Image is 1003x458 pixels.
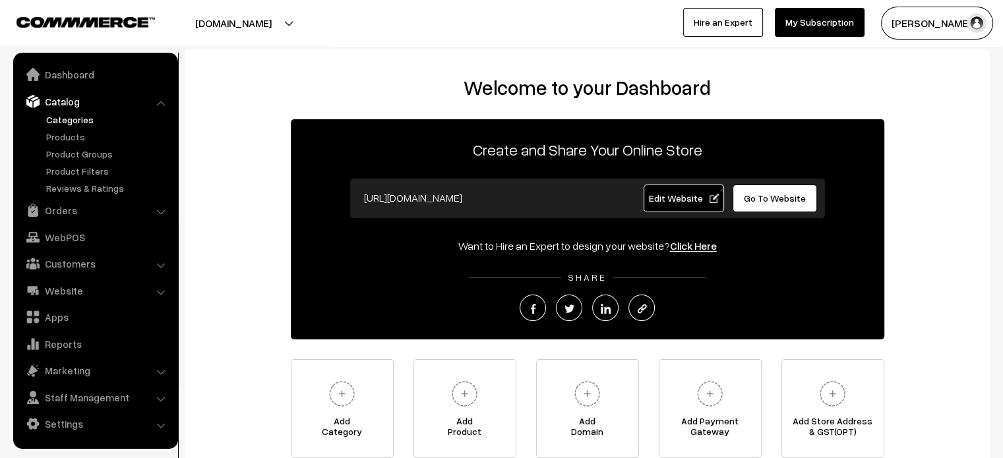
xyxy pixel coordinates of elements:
[537,416,638,442] span: Add Domain
[648,192,719,204] span: Edit Website
[16,63,173,86] a: Dashboard
[16,252,173,275] a: Customers
[733,185,818,212] a: Go To Website
[291,359,394,458] a: AddCategory
[414,416,516,442] span: Add Product
[670,239,717,252] a: Click Here
[644,185,724,212] a: Edit Website
[967,13,987,33] img: user
[16,305,173,329] a: Apps
[43,181,173,195] a: Reviews & Ratings
[43,130,173,144] a: Products
[659,416,761,442] span: Add Payment Gateway
[16,358,173,382] a: Marketing
[683,8,763,37] a: Hire an Expert
[782,416,884,442] span: Add Store Address & GST(OPT)
[16,13,132,29] a: COMMMERCE
[16,17,155,27] img: COMMMERCE
[291,138,884,161] p: Create and Share Your Online Store
[16,386,173,409] a: Staff Management
[198,76,977,100] h2: Welcome to your Dashboard
[291,416,393,442] span: Add Category
[561,272,613,283] span: SHARE
[43,147,173,161] a: Product Groups
[16,198,173,222] a: Orders
[16,412,173,436] a: Settings
[775,8,865,37] a: My Subscription
[16,225,173,249] a: WebPOS
[881,7,993,40] button: [PERSON_NAME]
[43,164,173,178] a: Product Filters
[291,238,884,254] div: Want to Hire an Expert to design your website?
[43,113,173,127] a: Categories
[149,7,318,40] button: [DOMAIN_NAME]
[16,332,173,356] a: Reports
[324,376,360,412] img: plus.svg
[16,279,173,302] a: Website
[744,192,806,204] span: Go To Website
[16,90,173,113] a: Catalog
[569,376,605,412] img: plus.svg
[692,376,728,412] img: plus.svg
[536,359,639,458] a: AddDomain
[446,376,483,412] img: plus.svg
[781,359,884,458] a: Add Store Address& GST(OPT)
[659,359,762,458] a: Add PaymentGateway
[413,359,516,458] a: AddProduct
[814,376,851,412] img: plus.svg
